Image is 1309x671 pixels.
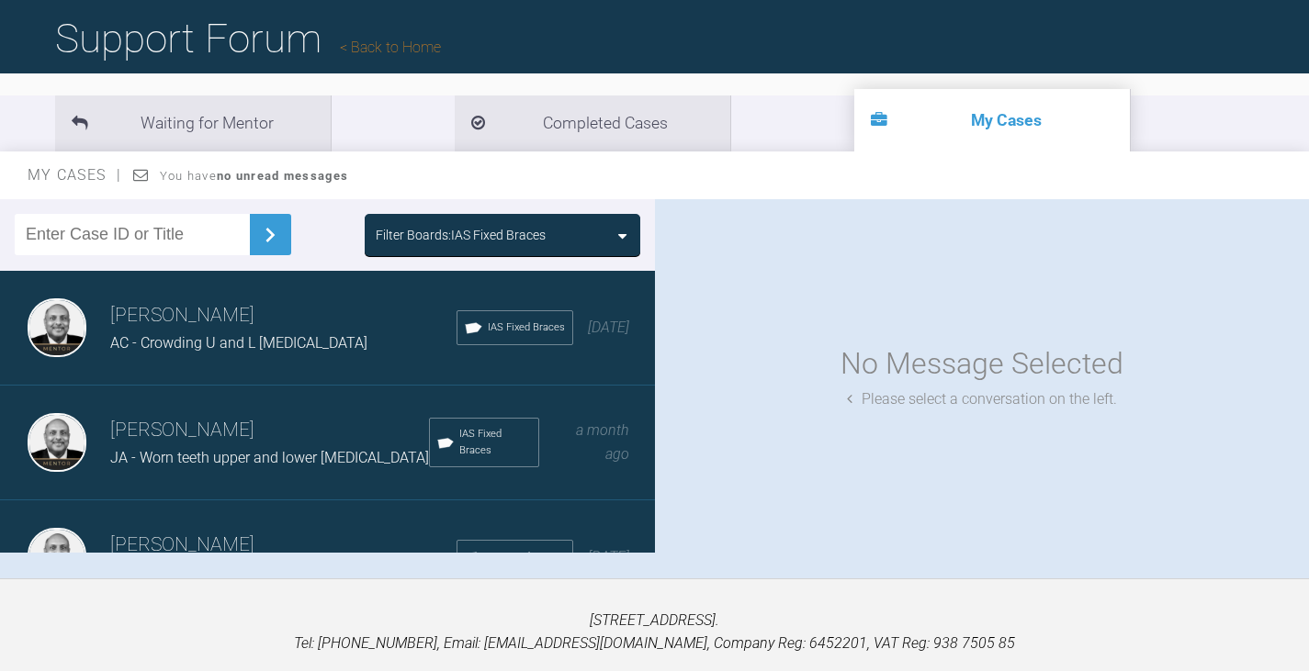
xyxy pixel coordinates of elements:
span: a month ago [576,421,629,463]
li: Completed Cases [455,95,730,151]
span: AC - Crowding U and L [MEDICAL_DATA] [110,334,367,352]
span: IAS Fixed Braces [488,549,565,565]
img: Utpalendu Bose [28,528,86,587]
h3: [PERSON_NAME] [110,300,457,331]
div: No Message Selected [841,341,1123,387]
span: IAS Fixed Braces [488,319,565,336]
img: Utpalendu Bose [28,413,86,472]
p: [STREET_ADDRESS]. Tel: [PHONE_NUMBER], Email: [EMAIL_ADDRESS][DOMAIN_NAME], Company Reg: 6452201,... [29,609,1280,655]
span: JA - Worn teeth upper and lower [MEDICAL_DATA] [110,449,429,466]
input: Enter Case ID or Title [15,214,250,255]
div: Please select a conversation on the left. [847,387,1117,411]
img: chevronRight.28bd32b0.svg [255,220,285,250]
span: [DATE] [588,319,629,336]
h3: [PERSON_NAME] [110,415,429,446]
a: Back to Home [340,39,441,56]
h1: Support Forum [55,6,441,71]
span: [DATE] [588,548,629,565]
span: My Cases [28,166,122,184]
h3: [PERSON_NAME] [110,530,457,561]
div: Filter Boards: IAS Fixed Braces [376,225,546,245]
span: IAS Fixed Braces [459,426,531,459]
li: Waiting for Mentor [55,95,331,151]
strong: no unread messages [217,169,348,183]
span: You have [160,169,348,183]
img: Utpalendu Bose [28,298,86,357]
li: My Cases [854,89,1130,151]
